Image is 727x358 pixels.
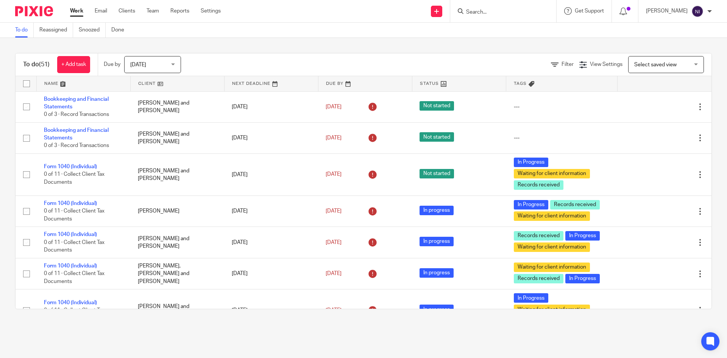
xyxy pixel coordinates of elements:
a: Form 1040 (Individual) [44,300,97,305]
span: In progress [420,206,454,215]
span: Records received [514,231,563,241]
a: + Add task [57,56,90,73]
td: [PERSON_NAME] [130,195,224,227]
span: In progress [420,268,454,278]
a: Done [111,23,130,38]
img: Pixie [15,6,53,16]
a: Settings [201,7,221,15]
td: [DATE] [224,122,318,153]
p: [PERSON_NAME] [646,7,688,15]
td: [PERSON_NAME] and [PERSON_NAME] [130,289,224,331]
a: Form 1040 (Individual) [44,232,97,237]
td: [PERSON_NAME], [PERSON_NAME] and [PERSON_NAME] [130,258,224,289]
div: --- [514,134,610,142]
span: Select saved view [634,62,677,67]
span: In Progress [514,158,548,167]
a: Reassigned [39,23,73,38]
span: Waiting for client information [514,242,590,252]
a: Form 1040 (Individual) [44,201,97,206]
a: Bookkeeping and Financial Statements [44,97,109,109]
td: [PERSON_NAME] and [PERSON_NAME] [130,227,224,258]
td: [DATE] [224,91,318,122]
span: [DATE] [326,208,342,214]
span: 0 of 3 · Record Transactions [44,143,109,149]
span: Not started [420,101,454,111]
a: Reports [170,7,189,15]
span: Get Support [575,8,604,14]
a: Form 1040 (Individual) [44,164,97,169]
span: Records received [550,200,600,209]
td: [PERSON_NAME] and [PERSON_NAME] [130,153,224,195]
a: Work [70,7,83,15]
span: In Progress [565,274,600,283]
input: Search [465,9,534,16]
h1: To do [23,61,50,69]
a: Email [95,7,107,15]
span: 0 of 11 · Collect Client Tax Documents [44,172,105,185]
a: Team [147,7,159,15]
span: (51) [39,61,50,67]
span: In Progress [514,200,548,209]
span: In progress [420,305,454,314]
span: In Progress [514,293,548,303]
span: View Settings [590,62,622,67]
td: [DATE] [224,153,318,195]
span: [DATE] [326,172,342,177]
span: In Progress [565,231,600,241]
a: Form 1040 (Individual) [44,263,97,269]
span: Waiting for client information [514,263,590,272]
span: 0 of 11 · Collect Client Tax Documents [44,308,105,321]
span: Tags [514,81,527,86]
span: 0 of 11 · Collect Client Tax Documents [44,240,105,253]
span: Waiting for client information [514,169,590,178]
span: Records received [514,180,563,190]
p: Due by [104,61,120,68]
a: Clients [119,7,135,15]
div: --- [514,103,610,111]
td: [DATE] [224,258,318,289]
span: Not started [420,132,454,142]
span: [DATE] [326,135,342,141]
img: svg%3E [691,5,704,17]
span: Waiting for client information [514,211,590,221]
span: Filter [562,62,574,67]
span: 0 of 11 · Collect Client Tax Documents [44,271,105,284]
a: Bookkeeping and Financial Statements [44,128,109,141]
span: Waiting for client information [514,305,590,314]
a: To do [15,23,34,38]
td: [PERSON_NAME] and [PERSON_NAME] [130,122,224,153]
span: 0 of 11 · Collect Client Tax Documents [44,208,105,222]
a: Snoozed [79,23,106,38]
span: In progress [420,237,454,246]
span: [DATE] [130,62,146,67]
td: [PERSON_NAME] and [PERSON_NAME] [130,91,224,122]
span: Records received [514,274,563,283]
span: [DATE] [326,271,342,276]
span: [DATE] [326,240,342,245]
td: [DATE] [224,227,318,258]
span: [DATE] [326,308,342,313]
span: Not started [420,169,454,178]
span: 0 of 3 · Record Transactions [44,112,109,117]
td: [DATE] [224,289,318,331]
td: [DATE] [224,195,318,227]
span: [DATE] [326,104,342,109]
